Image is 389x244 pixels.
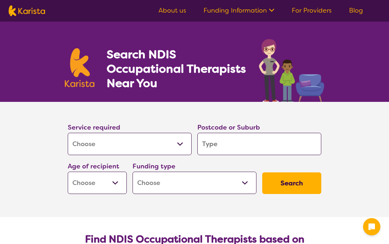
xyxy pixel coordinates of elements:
[262,172,321,194] button: Search
[197,123,260,132] label: Postcode or Suburb
[107,47,247,90] h1: Search NDIS Occupational Therapists Near You
[133,162,175,171] label: Funding type
[197,133,321,155] input: Type
[259,39,324,102] img: occupational-therapy
[292,6,332,15] a: For Providers
[68,162,119,171] label: Age of recipient
[204,6,274,15] a: Funding Information
[65,48,94,87] img: Karista logo
[158,6,186,15] a: About us
[9,5,45,16] img: Karista logo
[349,6,363,15] a: Blog
[68,123,120,132] label: Service required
